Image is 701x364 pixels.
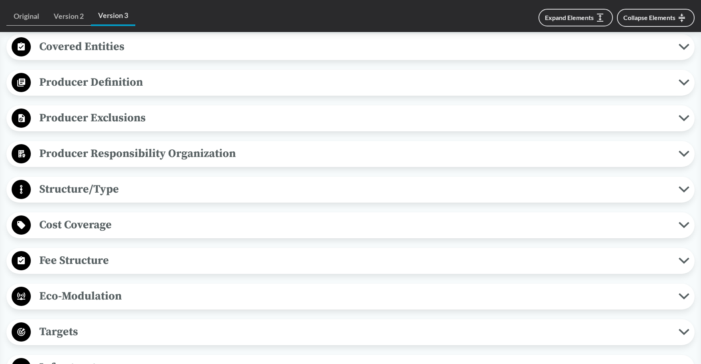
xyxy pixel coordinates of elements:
span: Structure/Type [31,180,679,198]
span: Producer Exclusions [31,109,679,127]
button: Producer Definition [9,72,692,93]
span: Producer Definition [31,73,679,91]
button: Structure/Type [9,179,692,200]
span: Cost Coverage [31,216,679,234]
button: Cost Coverage [9,215,692,235]
button: Fee Structure [9,251,692,271]
button: Collapse Elements [617,9,695,27]
button: Eco-Modulation [9,286,692,307]
a: Version 2 [46,7,91,26]
a: Original [6,7,46,26]
button: Producer Responsibility Organization [9,144,692,164]
button: Expand Elements [538,9,613,26]
button: Targets [9,322,692,342]
span: Targets [31,323,679,341]
span: Fee Structure [31,251,679,269]
a: Version 3 [91,6,135,26]
span: Producer Responsibility Organization [31,145,679,163]
button: Covered Entities [9,37,692,57]
span: Eco-Modulation [31,287,679,305]
button: Producer Exclusions [9,108,692,129]
span: Covered Entities [31,38,679,56]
